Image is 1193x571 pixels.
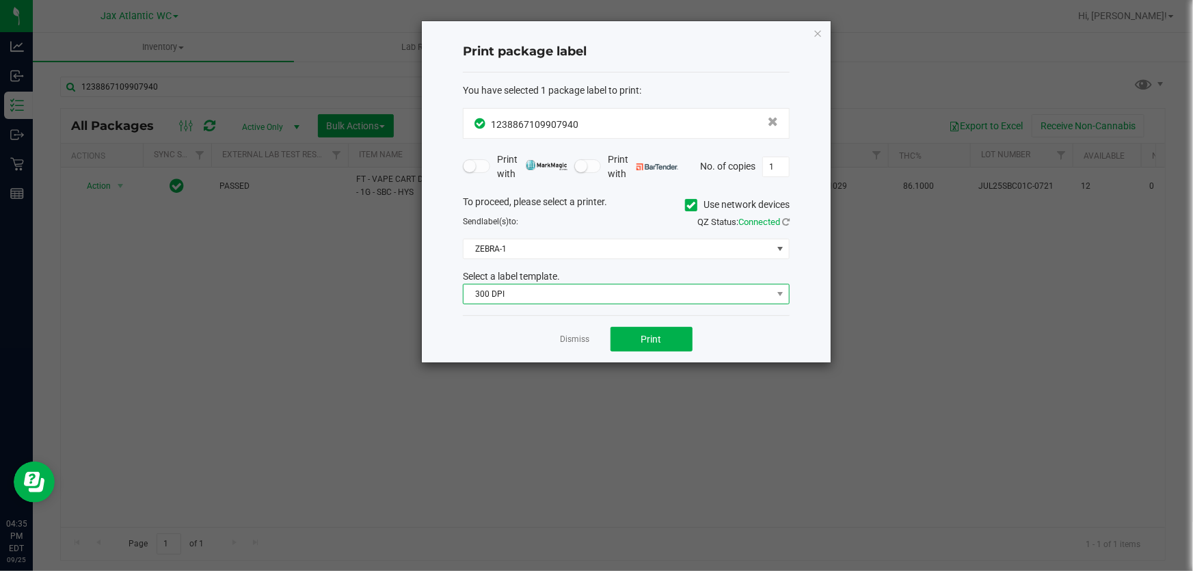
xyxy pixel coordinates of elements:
[697,217,790,227] span: QZ Status:
[608,152,678,181] span: Print with
[14,462,55,503] iframe: Resource center
[497,152,567,181] span: Print with
[700,160,755,171] span: No. of copies
[491,119,578,130] span: 1238867109907940
[611,327,693,351] button: Print
[474,116,487,131] span: In Sync
[463,83,790,98] div: :
[481,217,509,226] span: label(s)
[738,217,780,227] span: Connected
[463,85,639,96] span: You have selected 1 package label to print
[685,198,790,212] label: Use network devices
[463,43,790,61] h4: Print package label
[463,217,518,226] span: Send to:
[464,239,772,258] span: ZEBRA-1
[561,334,590,345] a: Dismiss
[641,334,662,345] span: Print
[636,163,678,170] img: bartender.png
[464,284,772,304] span: 300 DPI
[453,269,800,284] div: Select a label template.
[526,160,567,170] img: mark_magic_cybra.png
[453,195,800,215] div: To proceed, please select a printer.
